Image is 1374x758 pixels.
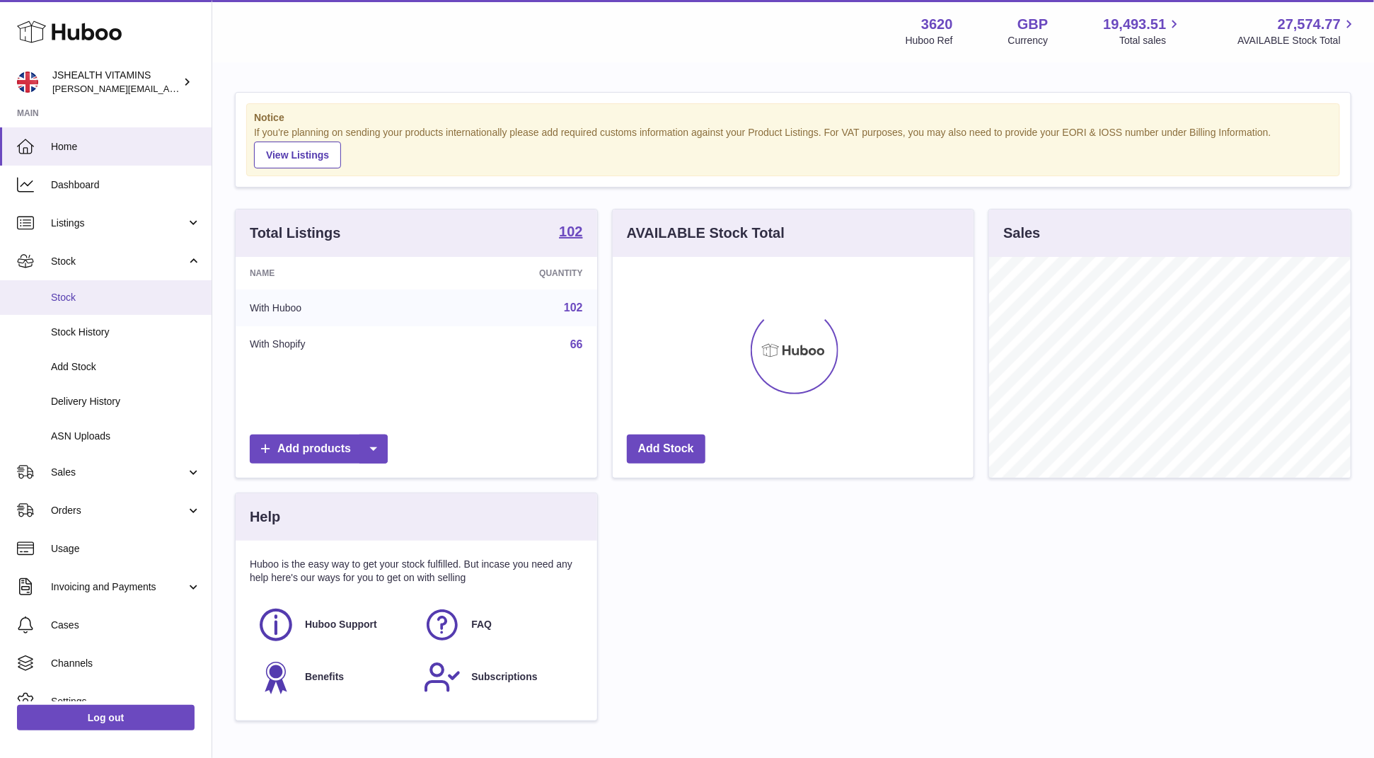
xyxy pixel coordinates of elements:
[254,126,1332,168] div: If you're planning on sending your products internationally please add required customs informati...
[257,658,409,696] a: Benefits
[51,395,201,408] span: Delivery History
[305,618,377,631] span: Huboo Support
[236,257,430,289] th: Name
[17,71,38,93] img: francesca@jshealthvitamins.com
[1103,15,1182,47] a: 19,493.51 Total sales
[51,140,201,154] span: Home
[627,435,705,464] a: Add Stock
[423,658,575,696] a: Subscriptions
[236,289,430,326] td: With Huboo
[559,224,582,239] strong: 102
[1278,15,1341,34] span: 27,574.77
[51,619,201,632] span: Cases
[471,618,492,631] span: FAQ
[564,302,583,314] a: 102
[51,657,201,670] span: Channels
[51,217,186,230] span: Listings
[51,255,186,268] span: Stock
[430,257,596,289] th: Quantity
[305,670,344,684] span: Benefits
[250,224,341,243] h3: Total Listings
[1017,15,1048,34] strong: GBP
[471,670,537,684] span: Subscriptions
[51,542,201,556] span: Usage
[254,142,341,168] a: View Listings
[570,338,583,350] a: 66
[52,83,284,94] span: [PERSON_NAME][EMAIL_ADDRESS][DOMAIN_NAME]
[423,606,575,644] a: FAQ
[1103,15,1166,34] span: 19,493.51
[51,291,201,304] span: Stock
[1003,224,1040,243] h3: Sales
[51,178,201,192] span: Dashboard
[906,34,953,47] div: Huboo Ref
[51,326,201,339] span: Stock History
[921,15,953,34] strong: 3620
[250,507,280,527] h3: Help
[51,695,201,708] span: Settings
[17,705,195,730] a: Log out
[51,430,201,443] span: ASN Uploads
[559,224,582,241] a: 102
[51,360,201,374] span: Add Stock
[1008,34,1049,47] div: Currency
[51,504,186,517] span: Orders
[51,466,186,479] span: Sales
[627,224,785,243] h3: AVAILABLE Stock Total
[250,558,583,585] p: Huboo is the easy way to get your stock fulfilled. But incase you need any help here's our ways f...
[52,69,180,96] div: JSHEALTH VITAMINS
[1119,34,1182,47] span: Total sales
[1237,34,1357,47] span: AVAILABLE Stock Total
[250,435,388,464] a: Add products
[51,580,186,594] span: Invoicing and Payments
[254,111,1332,125] strong: Notice
[236,326,430,363] td: With Shopify
[1237,15,1357,47] a: 27,574.77 AVAILABLE Stock Total
[257,606,409,644] a: Huboo Support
